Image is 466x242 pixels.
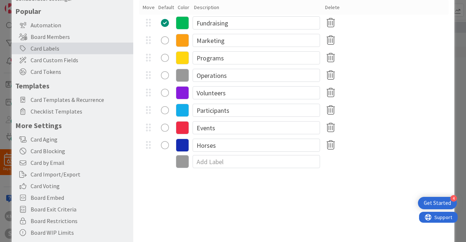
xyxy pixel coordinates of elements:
[194,4,321,11] div: Description
[424,199,451,207] div: Get Started
[15,121,130,130] h5: More Settings
[31,158,130,167] span: Card by Email
[143,4,155,11] div: Move
[158,4,174,11] div: Default
[193,121,320,134] input: Edit Label
[31,107,130,116] span: Checklist Templates
[450,195,457,202] div: 4
[31,67,130,76] span: Card Tokens
[12,19,133,31] div: Automation
[12,145,133,157] div: Card Blocking
[193,155,320,168] input: Add Label
[193,34,320,47] input: Edit Label
[31,193,130,202] span: Board Embed
[193,51,320,64] input: Edit Label
[193,16,320,29] input: Edit Label
[31,95,130,104] span: Card Templates & Recurrence
[31,182,130,190] span: Card Voting
[193,104,320,117] input: Edit Label
[193,86,320,99] input: Edit Label
[15,1,33,10] span: Support
[325,4,340,11] div: Delete
[418,197,457,209] div: Open Get Started checklist, remaining modules: 4
[178,4,190,11] div: Color
[15,7,130,16] h5: Popular
[31,205,130,214] span: Board Exit Criteria
[15,81,130,90] h5: Templates
[193,69,320,82] input: Edit Label
[31,217,130,225] span: Board Restrictions
[12,168,133,180] div: Card Import/Export
[12,227,133,238] div: Board WIP Limits
[31,56,130,64] span: Card Custom Fields
[12,31,133,43] div: Board Members
[193,139,320,152] input: Edit Label
[12,43,133,54] div: Card Labels
[12,134,133,145] div: Card Aging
